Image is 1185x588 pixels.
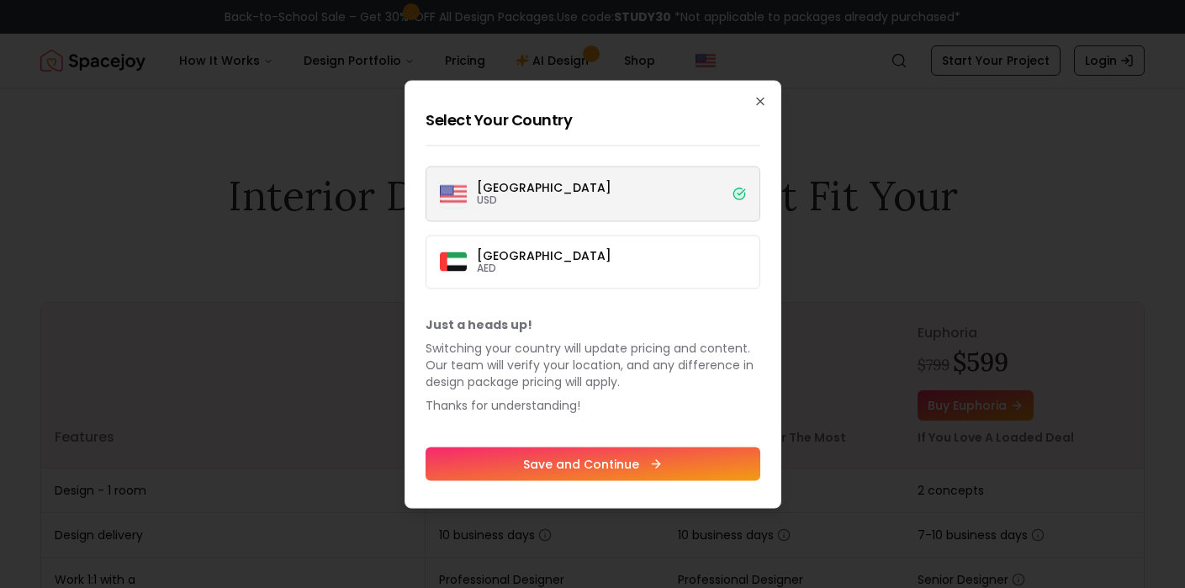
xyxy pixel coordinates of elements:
[426,315,532,332] b: Just a heads up!
[440,180,467,207] img: United States
[477,181,611,193] p: [GEOGRAPHIC_DATA]
[477,261,611,274] p: AED
[426,339,760,389] p: Switching your country will update pricing and content. Our team will verify your location, and a...
[426,396,760,413] p: Thanks for understanding!
[426,447,760,480] button: Save and Continue
[426,108,760,131] h2: Select Your Country
[440,252,467,272] img: Dubai
[477,249,611,261] p: [GEOGRAPHIC_DATA]
[477,193,611,206] p: USD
